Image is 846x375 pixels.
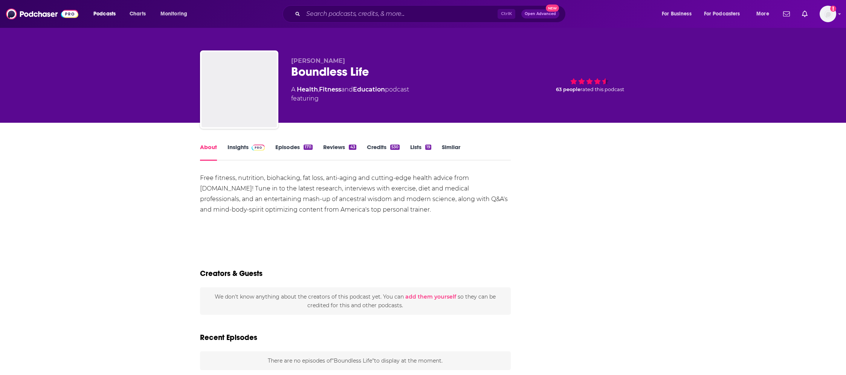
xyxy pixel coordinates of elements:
span: [PERSON_NAME] [291,57,345,64]
div: Search podcasts, credits, & more... [290,5,573,23]
button: open menu [751,8,779,20]
a: Show notifications dropdown [799,8,811,20]
span: rated this podcast [580,87,624,92]
img: Podchaser - Follow, Share and Rate Podcasts [6,7,78,21]
span: There are no episodes of "Boundless Life" to display at the moment. [268,357,443,364]
a: Reviews43 [323,143,356,161]
span: For Business [662,9,692,19]
button: open menu [657,8,701,20]
a: Episodes1711 [275,143,313,161]
input: Search podcasts, credits, & more... [303,8,498,20]
span: , [318,86,319,93]
a: Lists19 [410,143,431,161]
span: Ctrl K [498,9,515,19]
button: Show profile menu [820,6,836,22]
a: Similar [442,143,460,161]
span: New [546,5,559,12]
div: Free fitness, nutrition, biohacking, fat loss, anti-aging and cutting-edge health advice from [DO... [200,173,511,215]
span: featuring [291,94,409,103]
button: Open AdvancedNew [521,9,559,18]
span: We don't know anything about the creators of this podcast yet . You can so they can be credited f... [215,293,496,308]
div: A podcast [291,85,409,103]
div: 19 [425,145,431,150]
span: Charts [130,9,146,19]
div: 1711 [304,145,313,150]
a: Education [353,86,385,93]
h2: Recent Episodes [200,333,257,342]
span: 63 people [556,87,580,92]
img: Podchaser Pro [252,145,265,151]
div: 530 [390,145,400,150]
button: add them yourself [405,294,456,300]
button: open menu [88,8,125,20]
a: Health [297,86,318,93]
div: 43 [349,145,356,150]
span: Podcasts [93,9,116,19]
span: More [756,9,769,19]
a: Fitness [319,86,341,93]
img: User Profile [820,6,836,22]
button: open menu [699,8,751,20]
div: 63 peoplerated this podcast [533,57,646,104]
svg: Add a profile image [830,6,836,12]
a: Charts [125,8,150,20]
a: Credits530 [367,143,400,161]
a: Show notifications dropdown [780,8,793,20]
a: About [200,143,217,161]
span: For Podcasters [704,9,740,19]
button: open menu [155,8,197,20]
span: Logged in as Ashley_Beenen [820,6,836,22]
a: InsightsPodchaser Pro [228,143,265,161]
span: and [341,86,353,93]
span: Open Advanced [525,12,556,16]
span: Monitoring [160,9,187,19]
h2: Creators & Guests [200,269,263,278]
